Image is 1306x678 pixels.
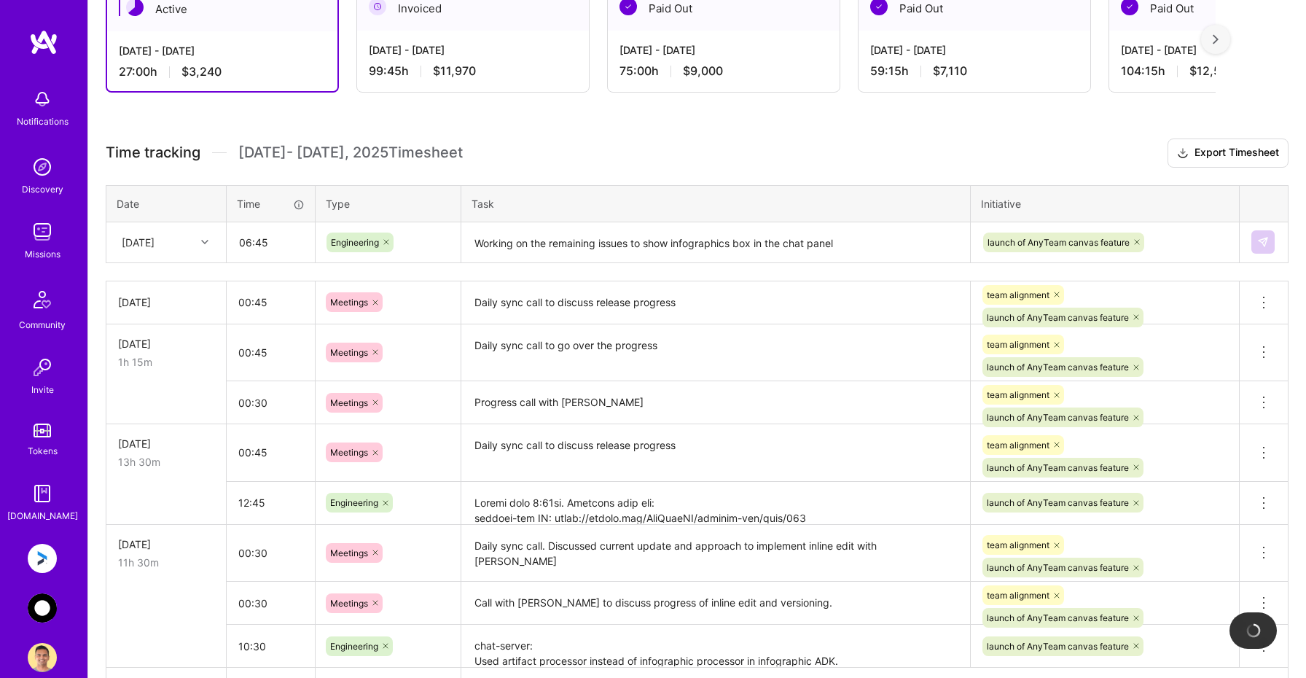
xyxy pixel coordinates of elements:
[119,64,326,79] div: 27:00 h
[987,539,1049,550] span: team alignment
[463,383,969,423] textarea: Progress call with [PERSON_NAME]
[1251,230,1276,254] div: null
[28,217,57,246] img: teamwork
[463,426,969,480] textarea: Daily sync call to discuss release progress
[330,347,368,358] span: Meetings
[1168,139,1289,168] button: Export Timesheet
[118,454,214,469] div: 13h 30m
[316,185,461,222] th: Type
[24,593,60,623] a: AnyTeam: Team for AI-Powered Sales Platform
[118,336,214,351] div: [DATE]
[227,223,314,262] input: HH:MM
[122,235,155,250] div: [DATE]
[331,237,379,248] span: Engineering
[463,583,969,623] textarea: Call with [PERSON_NAME] to discuss progress of inline edit and versioning.
[22,182,63,197] div: Discovery
[987,462,1129,473] span: launch of AnyTeam canvas feature
[227,433,315,472] input: HH:MM
[330,598,368,609] span: Meetings
[987,497,1129,508] span: launch of AnyTeam canvas feature
[987,641,1129,652] span: launch of AnyTeam canvas feature
[330,447,368,458] span: Meetings
[25,246,60,262] div: Missions
[118,555,214,570] div: 11h 30m
[987,289,1049,300] span: team alignment
[227,627,315,666] input: HH:MM
[330,297,368,308] span: Meetings
[369,42,577,58] div: [DATE] - [DATE]
[19,317,66,332] div: Community
[106,185,227,222] th: Date
[463,526,969,581] textarea: Daily sync call. Discussed current update and approach to implement inline edit with [PERSON_NAME]
[1177,146,1189,161] i: icon Download
[330,641,378,652] span: Engineering
[987,312,1129,323] span: launch of AnyTeam canvas feature
[981,196,1229,211] div: Initiative
[118,295,214,310] div: [DATE]
[227,283,315,322] input: HH:MM
[28,353,57,382] img: Invite
[683,63,723,79] span: $9,000
[227,383,315,422] input: HH:MM
[987,412,1129,423] span: launch of AnyTeam canvas feature
[34,424,51,437] img: tokens
[369,63,577,79] div: 99:45 h
[987,612,1129,623] span: launch of AnyTeam canvas feature
[227,333,315,372] input: HH:MM
[28,443,58,459] div: Tokens
[28,479,57,508] img: guide book
[17,114,69,129] div: Notifications
[987,562,1129,573] span: launch of AnyTeam canvas feature
[28,152,57,182] img: discovery
[330,548,368,558] span: Meetings
[987,362,1129,373] span: launch of AnyTeam canvas feature
[987,590,1049,601] span: team alignment
[870,42,1079,58] div: [DATE] - [DATE]
[24,643,60,672] a: User Avatar
[118,436,214,451] div: [DATE]
[463,626,969,666] textarea: chat-server: Used artifact processor instead of infographic processor in infographic ADK. Created...
[1245,622,1262,639] img: loading
[7,508,78,523] div: [DOMAIN_NAME]
[227,534,315,572] input: HH:MM
[463,224,969,262] textarea: Working on the remaining issues to show infographics box in the chat panel
[31,382,54,397] div: Invite
[238,144,463,162] span: [DATE] - [DATE] , 2025 Timesheet
[227,483,315,522] input: HH:MM
[201,238,208,246] i: icon Chevron
[1213,34,1219,44] img: right
[1257,236,1269,248] img: Submit
[987,339,1049,350] span: team alignment
[25,282,60,317] img: Community
[181,64,222,79] span: $3,240
[987,389,1049,400] span: team alignment
[28,593,57,623] img: AnyTeam: Team for AI-Powered Sales Platform
[29,29,58,55] img: logo
[870,63,1079,79] div: 59:15 h
[28,544,57,573] img: Anguleris: BIMsmart AI MVP
[118,537,214,552] div: [DATE]
[619,42,828,58] div: [DATE] - [DATE]
[463,483,969,523] textarea: Loremi dolo 8:61si. Ametcons adip eli: seddoei-tem IN: utlab://etdolo.mag/AliQuaeNI/adminim-ven/q...
[28,85,57,114] img: bell
[227,584,315,623] input: HH:MM
[987,440,1049,451] span: team alignment
[433,63,476,79] span: $11,970
[988,237,1130,248] span: launch of AnyTeam canvas feature
[237,196,305,211] div: Time
[330,497,378,508] span: Engineering
[119,43,326,58] div: [DATE] - [DATE]
[24,544,60,573] a: Anguleris: BIMsmart AI MVP
[933,63,967,79] span: $7,110
[106,144,200,162] span: Time tracking
[463,283,969,323] textarea: Daily sync call to discuss release progress
[463,326,969,381] textarea: Daily sync call to go over the progress
[619,63,828,79] div: 75:00 h
[461,185,971,222] th: Task
[118,354,214,370] div: 1h 15m
[330,397,368,408] span: Meetings
[28,643,57,672] img: User Avatar
[1189,63,1234,79] span: $12,510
